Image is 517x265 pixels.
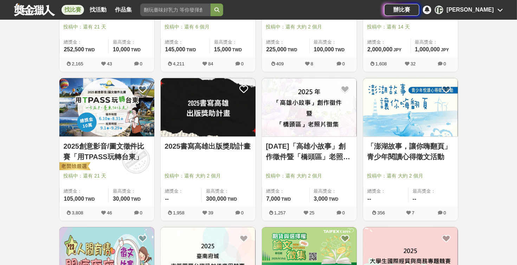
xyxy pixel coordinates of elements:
[444,61,446,66] span: 0
[262,78,357,137] img: Cover Image
[384,4,419,16] a: 辦比賽
[377,210,385,215] span: 356
[335,47,344,52] span: TWD
[363,78,458,137] img: Cover Image
[314,39,353,46] span: 最高獎金：
[113,46,130,52] span: 10,000
[173,210,185,215] span: 1,958
[85,197,95,202] span: TWD
[368,196,371,202] span: --
[64,172,150,180] span: 投稿中：還有 21 天
[72,61,83,66] span: 2,165
[72,210,83,215] span: 3,808
[113,196,130,202] span: 30,000
[140,61,142,66] span: 0
[85,47,95,52] span: TWD
[415,39,454,46] span: 最高獎金：
[444,210,446,215] span: 0
[206,188,251,195] span: 最高獎金：
[165,46,186,52] span: 145,000
[394,47,402,52] span: JPY
[113,39,150,46] span: 最高獎金：
[64,188,104,195] span: 總獎金：
[131,197,141,202] span: TWD
[214,39,251,46] span: 最高獎金：
[64,23,150,31] span: 投稿中：還有 21 天
[140,4,211,16] input: 翻玩臺味好乳力 等你發揮創意！
[227,197,237,202] span: TWD
[368,46,393,52] span: 2,000,000
[266,196,280,202] span: 7,000
[165,141,251,151] a: 2025書寫高雄出版獎助計畫
[62,5,84,15] a: 找比賽
[447,6,494,14] div: [PERSON_NAME]
[64,196,84,202] span: 105,000
[367,23,454,31] span: 投稿中：還有 14 天
[266,39,305,46] span: 總獎金：
[413,196,416,202] span: --
[368,39,406,46] span: 總獎金：
[342,210,345,215] span: 0
[64,46,84,52] span: 252,500
[435,6,443,14] div: [PERSON_NAME]
[266,188,305,195] span: 總獎金：
[282,197,291,202] span: TWD
[232,47,242,52] span: TWD
[311,61,313,66] span: 8
[368,188,404,195] span: 總獎金：
[375,61,387,66] span: 1,608
[186,47,196,52] span: TWD
[367,172,454,180] span: 投稿中：還有 大約 2 個月
[59,78,154,137] img: Cover Image
[58,162,90,172] img: 老闆娘嚴選
[113,188,150,195] span: 最高獎金：
[140,210,142,215] span: 0
[266,46,287,52] span: 225,000
[112,5,135,15] a: 作品集
[329,197,338,202] span: TWD
[276,61,284,66] span: 409
[241,210,244,215] span: 0
[64,39,104,46] span: 總獎金：
[241,61,244,66] span: 0
[367,141,454,162] a: 「澎湖故事，讓你嗨翻頁」青少年閱讀心得徵文活動
[412,210,414,215] span: 7
[266,172,353,180] span: 投稿中：還有 大約 2 個月
[131,47,141,52] span: TWD
[173,61,185,66] span: 4,211
[266,23,353,31] span: 投稿中：還有 大約 2 個月
[441,47,449,52] span: JPY
[206,196,226,202] span: 300,000
[165,172,251,180] span: 投稿中：還有 大約 2 個月
[287,47,297,52] span: TWD
[107,210,112,215] span: 46
[309,210,314,215] span: 25
[165,188,198,195] span: 總獎金：
[314,188,353,195] span: 最高獎金：
[214,46,231,52] span: 15,000
[165,39,205,46] span: 總獎金：
[208,210,213,215] span: 39
[342,61,345,66] span: 0
[314,196,328,202] span: 3,000
[165,23,251,31] span: 投稿中：還有 6 個月
[107,61,112,66] span: 43
[274,210,286,215] span: 1,257
[208,61,213,66] span: 84
[314,46,334,52] span: 100,000
[87,5,109,15] a: 找活動
[411,61,415,66] span: 32
[64,141,150,162] a: 2025創意影音/圖文徵件比賽「用TPASS玩轉台東」
[413,188,454,195] span: 最高獎金：
[415,46,440,52] span: 1,000,000
[266,141,353,162] a: [DATE]「高雄小故事」創作徵件暨「橋頭區」老照片徵集
[161,78,256,137] img: Cover Image
[165,196,169,202] span: --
